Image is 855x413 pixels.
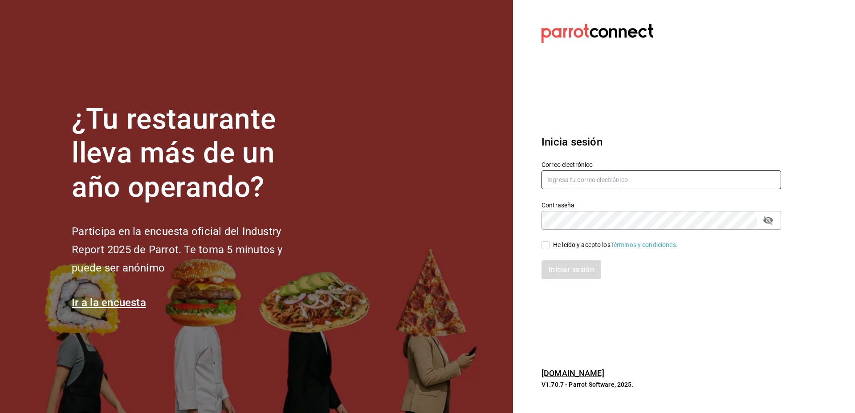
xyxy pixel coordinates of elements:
[611,241,678,248] a: Términos y condiciones.
[541,134,781,150] h3: Inicia sesión
[541,170,781,189] input: Ingresa tu correo electrónico
[761,213,776,228] button: passwordField
[553,240,678,250] div: He leído y acepto los
[541,202,781,208] label: Contraseña
[541,161,781,167] label: Correo electrónico
[541,368,604,378] a: [DOMAIN_NAME]
[72,296,146,309] a: Ir a la encuesta
[72,102,312,205] h1: ¿Tu restaurante lleva más de un año operando?
[541,380,781,389] p: V1.70.7 - Parrot Software, 2025.
[72,223,312,277] h2: Participa en la encuesta oficial del Industry Report 2025 de Parrot. Te toma 5 minutos y puede se...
